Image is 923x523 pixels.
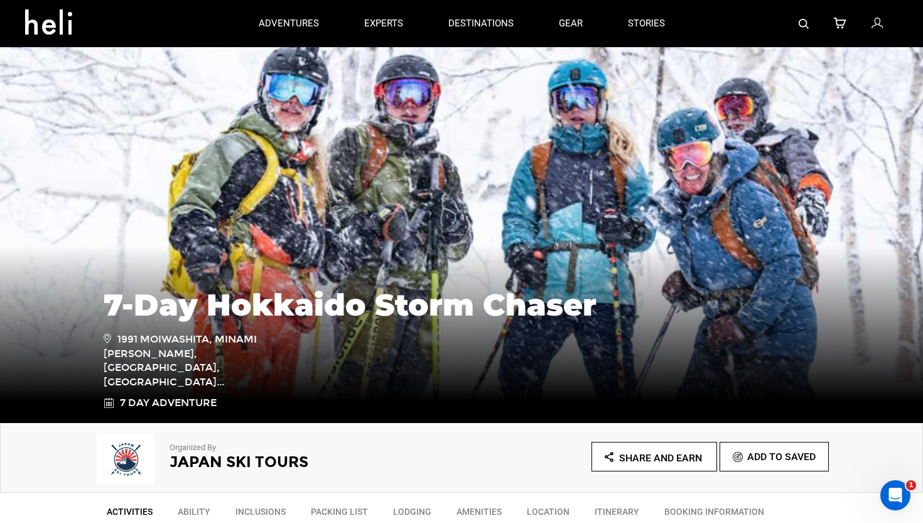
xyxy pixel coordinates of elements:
p: experts [364,17,403,30]
p: Organized By [170,442,427,454]
span: 1 [906,480,916,490]
iframe: Intercom live chat [880,480,910,510]
img: search-bar-icon.svg [799,19,809,29]
span: 1991 Moiwashita, Minami [PERSON_NAME], [GEOGRAPHIC_DATA], [GEOGRAPHIC_DATA]... [104,331,283,390]
img: f70ec555913a46bce1748618043a7c2a.png [94,433,157,483]
p: destinations [448,17,514,30]
h2: Japan Ski Tours [170,454,427,470]
span: Share and Earn [619,452,702,464]
span: 7 Day Adventure [120,396,217,410]
p: adventures [259,17,319,30]
span: Add To Saved [747,451,816,463]
h1: 7-Day Hokkaido Storm Chaser [104,288,819,322]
